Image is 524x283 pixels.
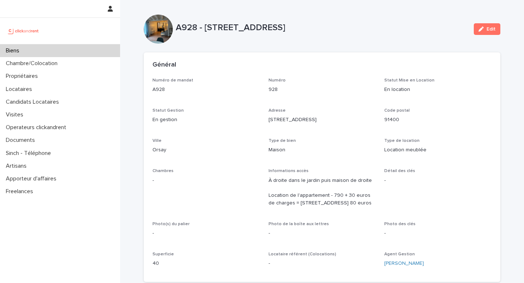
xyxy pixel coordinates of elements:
span: Agent Gestion [384,252,415,256]
span: Numéro de mandat [152,78,193,83]
p: - [152,177,260,184]
span: Statut Mise en Location [384,78,434,83]
p: Biens [3,47,25,54]
span: Chambres [152,169,174,173]
p: Visites [3,111,29,118]
p: Documents [3,137,41,144]
p: - [152,230,260,237]
span: Type de location [384,139,420,143]
span: Code postal [384,108,410,113]
span: Photo(s) du palier [152,222,190,226]
p: [STREET_ADDRESS] [269,116,376,124]
p: A928 [152,86,260,93]
p: 928 [269,86,376,93]
span: Locataire référent (Colocations) [269,252,336,256]
span: Statut Gestion [152,108,184,113]
a: [PERSON_NAME] [384,260,424,267]
span: Photo des clés [384,222,416,226]
p: Chambre/Colocation [3,60,63,67]
p: Maison [269,146,376,154]
p: 91400 [384,116,492,124]
p: Freelances [3,188,39,195]
span: Informations accès [269,169,309,173]
p: Candidats Locataires [3,99,65,105]
span: Adresse [269,108,286,113]
img: UCB0brd3T0yccxBKYDjQ [6,24,41,38]
p: A928 - [STREET_ADDRESS] [176,23,468,33]
p: 40 [152,260,260,267]
p: Apporteur d'affaires [3,175,62,182]
span: Ville [152,139,162,143]
span: Type de bien [269,139,296,143]
span: Superficie [152,252,174,256]
p: Artisans [3,163,32,170]
p: - [269,230,376,237]
span: Numéro [269,78,286,83]
p: - [384,230,492,237]
span: Edit [487,27,496,32]
p: Sinch - Téléphone [3,150,57,157]
span: Photo de la boîte aux lettres [269,222,329,226]
p: Operateurs clickandrent [3,124,72,131]
p: Locataires [3,86,38,93]
p: En gestion [152,116,260,124]
p: - [384,177,492,184]
span: Détail des clés [384,169,415,173]
p: En location [384,86,492,93]
p: Propriétaires [3,73,44,80]
h2: Général [152,61,176,69]
button: Edit [474,23,500,35]
p: À droite dans le jardin puis maison de droite Location de l'appartement - 790 + 30 euros de charg... [269,177,376,207]
p: Location meublée [384,146,492,154]
p: Orsay [152,146,260,154]
p: - [269,260,376,267]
